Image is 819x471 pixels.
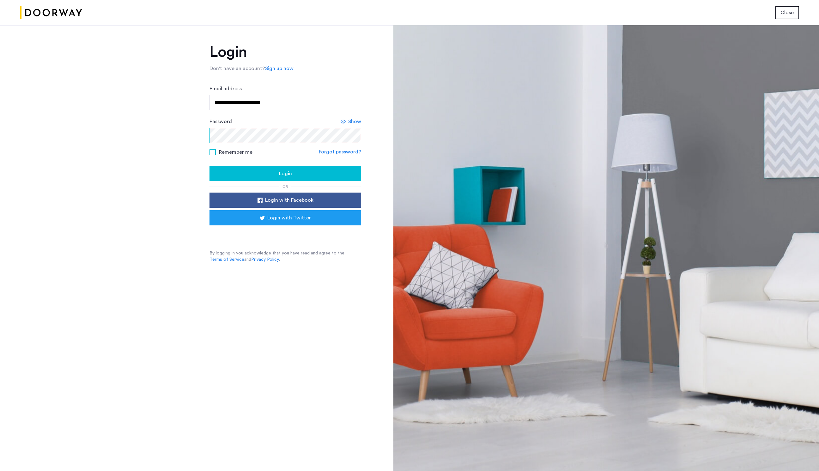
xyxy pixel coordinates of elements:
[780,9,794,16] span: Close
[209,45,361,60] h1: Login
[265,196,313,204] span: Login with Facebook
[209,193,361,208] button: button
[282,185,288,188] span: or
[209,166,361,181] button: button
[267,214,311,222] span: Login with Twitter
[20,1,82,25] img: logo
[209,85,242,92] label: Email address
[209,210,361,225] button: button
[209,118,232,125] label: Password
[775,6,799,19] button: button
[222,227,349,241] div: Sign in with Google. Opens in new tab
[219,148,252,156] span: Remember me
[265,65,294,72] a: Sign up now
[319,148,361,156] a: Forgot password?
[348,118,361,125] span: Show
[209,66,265,71] span: Don’t have an account?
[279,170,292,177] span: Login
[209,256,244,263] a: Terms of Service
[251,256,279,263] a: Privacy Policy
[209,250,361,263] p: By logging in you acknowledge that you have read and agree to the and .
